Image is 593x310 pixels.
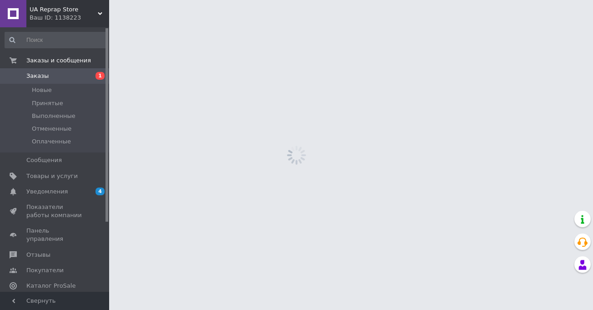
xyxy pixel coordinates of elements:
span: Покупатели [26,266,64,274]
div: Ваш ID: 1138223 [30,14,109,22]
span: Принятые [32,99,63,107]
span: Отзывы [26,251,50,259]
span: Показатели работы компании [26,203,84,219]
span: UA Reprap Store [30,5,98,14]
span: Сообщения [26,156,62,164]
span: 4 [95,188,105,195]
span: Каталог ProSale [26,282,75,290]
input: Поиск [5,32,107,48]
span: Уведомления [26,188,68,196]
span: Заказы и сообщения [26,56,91,65]
span: Выполненные [32,112,75,120]
span: Отмененные [32,125,71,133]
span: 1 [95,72,105,80]
span: Новые [32,86,52,94]
span: Панель управления [26,227,84,243]
span: Оплаченные [32,137,71,146]
span: Товары и услуги [26,172,78,180]
span: Заказы [26,72,49,80]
